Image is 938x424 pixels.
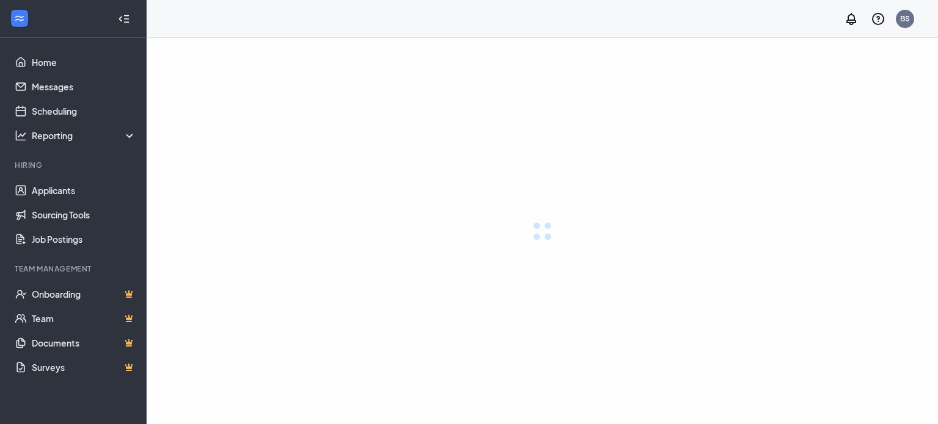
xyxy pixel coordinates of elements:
[32,178,136,203] a: Applicants
[32,203,136,227] a: Sourcing Tools
[32,227,136,251] a: Job Postings
[871,12,885,26] svg: QuestionInfo
[15,160,134,170] div: Hiring
[15,264,134,274] div: Team Management
[900,13,910,24] div: BS
[32,50,136,74] a: Home
[15,129,27,142] svg: Analysis
[32,306,136,331] a: TeamCrown
[118,13,130,25] svg: Collapse
[32,355,136,379] a: SurveysCrown
[13,12,26,24] svg: WorkstreamLogo
[32,282,136,306] a: OnboardingCrown
[32,99,136,123] a: Scheduling
[844,12,859,26] svg: Notifications
[32,331,136,355] a: DocumentsCrown
[32,129,137,142] div: Reporting
[32,74,136,99] a: Messages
